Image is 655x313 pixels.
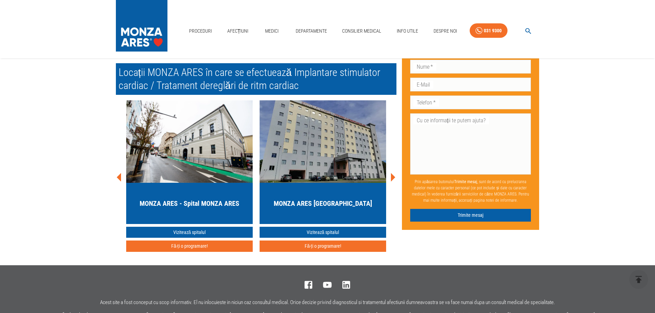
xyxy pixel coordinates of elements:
a: MONZA ARES - Spital MONZA ARES [126,100,253,224]
a: Afecțiuni [225,24,251,38]
a: Departamente [293,24,330,38]
a: Medici [261,24,283,38]
h5: MONZA ARES - Spital MONZA ARES [140,199,239,208]
button: delete [629,270,648,289]
div: 031 9300 [484,26,502,35]
img: MONZA ARES Bucuresti [260,100,386,183]
button: Fă-ți o programare! [126,241,253,252]
a: 031 9300 [470,23,507,38]
h5: MONZA ARES [GEOGRAPHIC_DATA] [274,199,372,208]
a: Vizitează spitalul [126,227,253,238]
p: Prin apăsarea butonului , sunt de acord cu prelucrarea datelor mele cu caracter personal (ce pot ... [410,176,531,206]
a: Proceduri [186,24,215,38]
a: Despre Noi [431,24,460,38]
b: Trimite mesaj [454,179,477,184]
a: Vizitează spitalul [260,227,386,238]
button: Fă-ți o programare! [260,241,386,252]
a: Consilier Medical [339,24,384,38]
a: MONZA ARES [GEOGRAPHIC_DATA] [260,100,386,224]
img: MONZA ARES Cluj-Napoca [126,100,253,183]
p: Acest site a fost conceput cu scop informativ. El nu inlocuieste in niciun caz consultul medical.... [100,300,555,305]
h2: Locații MONZA ARES în care se efectuează Implantare stimulator cardiac / Tratament dereglări de r... [116,63,396,95]
a: Info Utile [394,24,421,38]
button: Trimite mesaj [410,209,531,222]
